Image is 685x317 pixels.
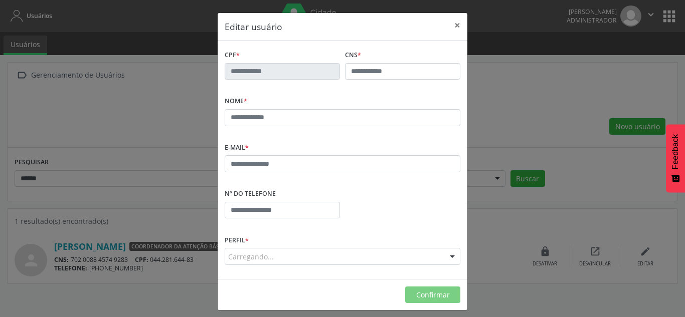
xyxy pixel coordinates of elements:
span: Confirmar [416,290,450,299]
label: Perfil [225,232,249,248]
span: Carregando... [228,251,274,262]
span: Feedback [671,134,680,169]
label: CNS [345,48,361,63]
label: CPF [225,48,240,63]
button: Feedback - Mostrar pesquisa [666,124,685,192]
label: Nome [225,94,247,109]
h5: Editar usuário [225,20,282,33]
label: E-mail [225,140,249,156]
button: Confirmar [405,286,460,303]
label: Nº do Telefone [225,186,276,202]
button: Close [447,13,467,38]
